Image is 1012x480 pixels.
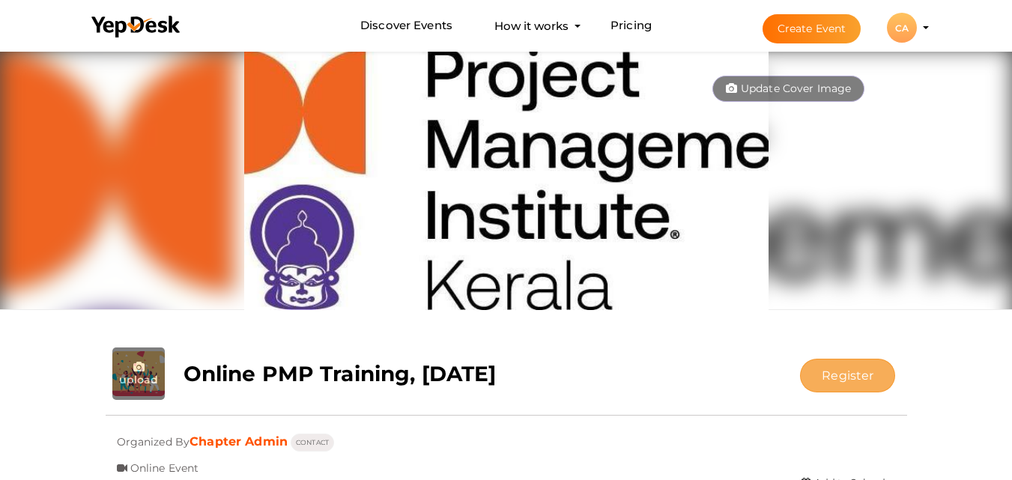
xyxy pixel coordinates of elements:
[887,22,917,34] profile-pic: CA
[610,12,652,40] a: Pricing
[800,359,895,392] button: Register
[190,434,288,449] a: Chapter Admin
[117,424,190,449] span: Organized By
[291,434,334,452] button: CONTACT
[360,12,452,40] a: Discover Events
[887,13,917,43] div: CA
[712,76,865,102] button: Update Cover Image
[490,12,573,40] button: How it works
[130,450,199,475] span: Online Event
[882,12,921,43] button: CA
[244,48,769,310] img: LQEZLVX2_normal.jpeg
[763,14,861,43] button: Create Event
[184,361,497,386] b: Online PMP Training, [DATE]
